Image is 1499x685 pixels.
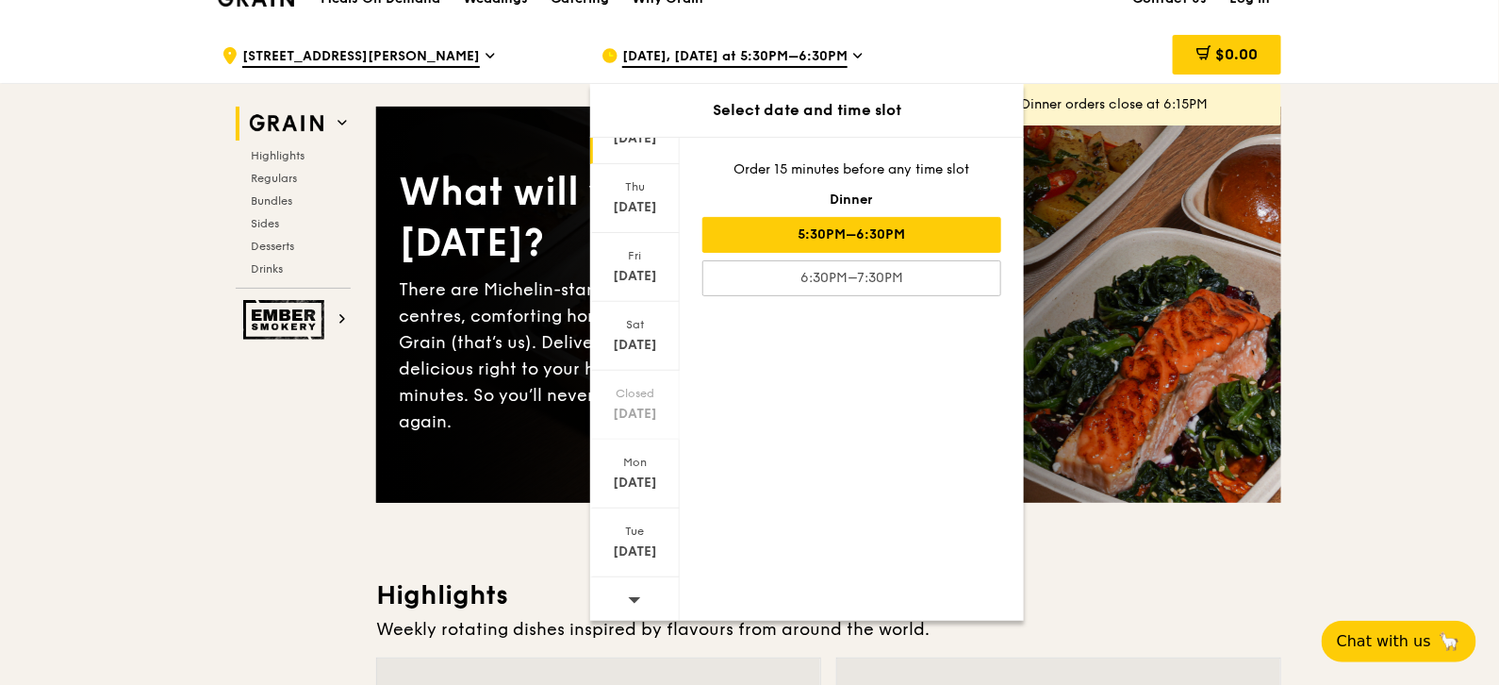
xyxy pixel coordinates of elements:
[702,217,1001,253] div: 5:30PM–6:30PM
[593,129,677,148] div: [DATE]
[593,543,677,561] div: [DATE]
[251,172,297,185] span: Regulars
[242,47,480,68] span: [STREET_ADDRESS][PERSON_NAME]
[243,300,330,340] img: Ember Smokery web logo
[593,198,677,217] div: [DATE]
[593,248,677,263] div: Fri
[590,99,1024,122] div: Select date and time slot
[251,262,283,276] span: Drinks
[593,267,677,286] div: [DATE]
[1439,630,1461,653] span: 🦙
[251,194,292,208] span: Bundles
[593,455,677,470] div: Mon
[702,191,1001,209] div: Dinner
[376,578,1281,612] h3: Highlights
[702,160,1001,179] div: Order 15 minutes before any time slot
[1337,630,1431,653] span: Chat with us
[1215,45,1258,63] span: $0.00
[251,149,305,162] span: Highlights
[702,260,1001,296] div: 6:30PM–7:30PM
[593,336,677,355] div: [DATE]
[251,217,279,230] span: Sides
[243,107,330,141] img: Grain web logo
[376,616,1281,643] div: Weekly rotating dishes inspired by flavours from around the world.
[1322,621,1476,662] button: Chat with us🦙
[593,474,677,493] div: [DATE]
[593,524,677,539] div: Tue
[1021,95,1266,114] div: Dinner orders close at 6:15PM
[622,47,848,68] span: [DATE], [DATE] at 5:30PM–6:30PM
[399,276,829,435] div: There are Michelin-star restaurants, hawker centres, comforting home-cooked classics… and Grain (...
[593,317,677,332] div: Sat
[593,405,677,424] div: [DATE]
[593,179,677,194] div: Thu
[251,240,294,253] span: Desserts
[593,386,677,401] div: Closed
[399,167,829,269] div: What will you eat [DATE]?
